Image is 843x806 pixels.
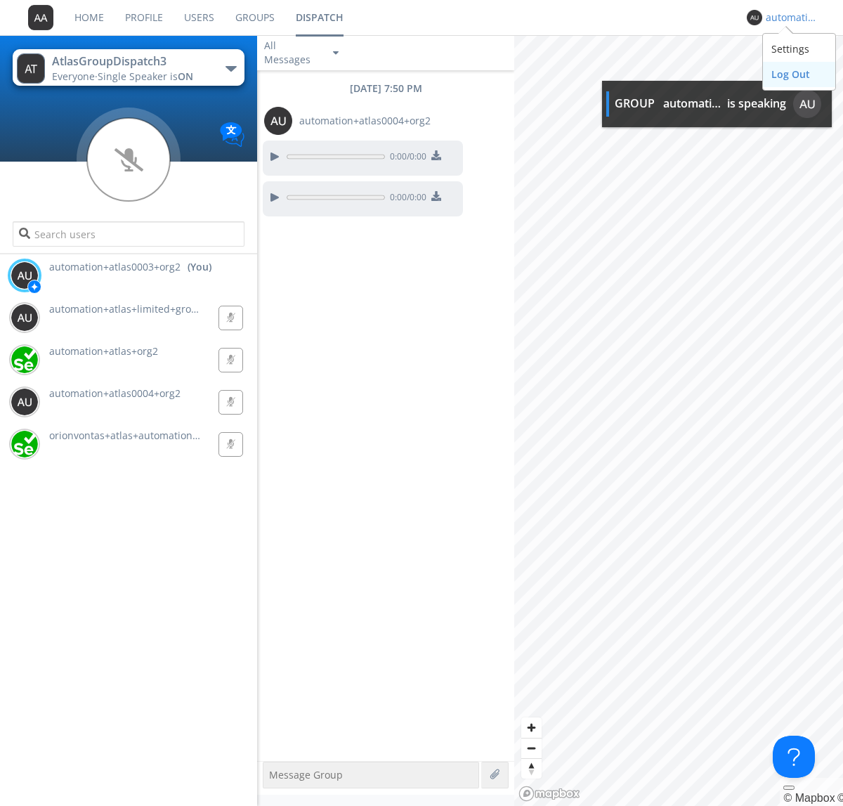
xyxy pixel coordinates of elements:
div: (You) [188,260,211,274]
span: Single Speaker is [98,70,193,83]
span: automation+atlas0004+org2 [49,386,181,400]
img: 373638.png [793,90,821,118]
span: 0:00 / 0:00 [385,150,426,166]
span: 0:00 / 0:00 [385,191,426,207]
div: Log Out [763,62,835,87]
img: download media button [431,150,441,160]
div: GROUP [615,96,655,112]
span: automation+atlas+org2 [49,344,158,358]
span: automation+atlas+limited+groups+org2 [49,302,235,316]
img: Translation enabled [220,122,244,147]
div: All Messages [264,39,320,67]
a: Mapbox [783,792,835,804]
img: 373638.png [17,53,45,84]
button: Reset bearing to north [521,758,542,779]
span: automation+atlas0003+org2 [49,260,181,274]
div: [DATE] 7:50 PM [257,82,514,96]
span: automation+atlas0004+org2 [299,114,431,128]
div: is speaking [727,96,786,112]
img: download media button [431,191,441,201]
span: ON [178,70,193,83]
span: orionvontas+atlas+automation+org2 [49,429,219,442]
img: 373638.png [747,10,762,25]
div: automation+atlas0003+org2 [766,11,818,25]
button: Toggle attribution [783,786,795,790]
img: caret-down-sm.svg [333,51,339,55]
img: 373638.png [11,388,39,416]
img: 373638.png [28,5,53,30]
div: Settings [763,37,835,62]
input: Search users [13,221,244,247]
button: Zoom in [521,717,542,738]
img: 416df68e558d44378204aed28a8ce244 [11,346,39,374]
div: Everyone · [52,70,210,84]
img: 373638.png [11,261,39,290]
img: 29d36aed6fa347d5a1537e7736e6aa13 [11,430,39,458]
img: 373638.png [11,304,39,332]
iframe: Toggle Customer Support [773,736,815,778]
button: AtlasGroupDispatch3Everyone·Single Speaker isON [13,49,244,86]
button: Zoom out [521,738,542,758]
div: automation+atlas0004+org2 [663,96,723,112]
img: 373638.png [264,107,292,135]
a: Mapbox logo [518,786,580,802]
span: Reset bearing to north [521,759,542,779]
div: AtlasGroupDispatch3 [52,53,210,70]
